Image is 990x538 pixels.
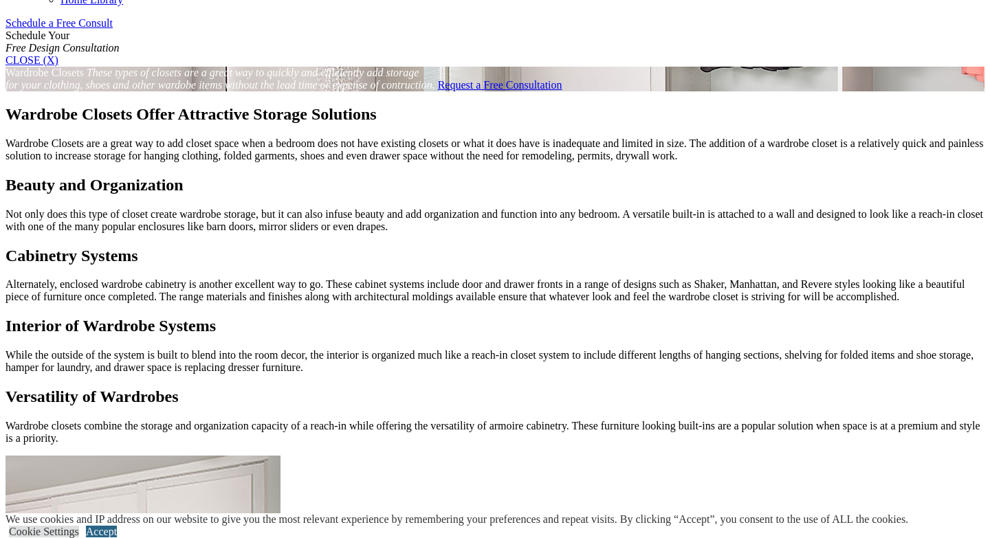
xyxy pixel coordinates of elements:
span: Wardrobe Closets [5,67,84,78]
h2: Interior of Wardrobe Systems [5,317,984,335]
p: While the outside of the system is built to blend into the room decor, the interior is organized ... [5,349,984,374]
h2: Cabinetry Systems [5,247,984,265]
span: Schedule Your [5,30,120,54]
em: Free Design Consultation [5,42,120,54]
div: We use cookies and IP address on our website to give you the most relevant experience by remember... [5,513,908,526]
em: These types of closets are a great way to quickly and efficiently add storage for your clothing, ... [5,67,435,91]
h1: Wardrobe Closets Offer Attractive Storage Solutions [5,105,984,124]
a: CLOSE (X) [5,54,58,66]
h2: Beauty and Organization [5,176,984,194]
a: Request a Free Consultation [438,79,562,91]
p: Wardrobe closets combine the storage and organization capacity of a reach-in while offering the v... [5,420,984,445]
p: Not only does this type of closet create wardrobe storage, but it can also infuse beauty and add ... [5,208,984,233]
a: Schedule a Free Consult (opens a dropdown menu) [5,17,113,29]
p: Wardrobe Closets are a great way to add closet space when a bedroom does not have existing closet... [5,137,984,162]
a: Accept [86,526,117,537]
h2: Versatility of Wardrobes [5,388,984,406]
p: Alternately, enclosed wardrobe cabinetry is another excellent way to go. These cabinet systems in... [5,278,984,303]
a: Cookie Settings [9,526,79,537]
